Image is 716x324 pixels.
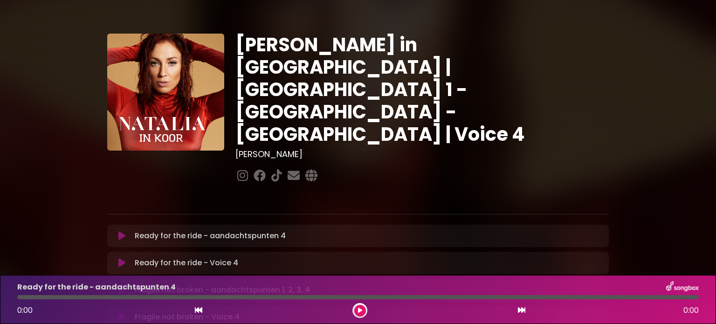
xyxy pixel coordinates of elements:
h3: [PERSON_NAME] [235,149,609,159]
span: 0:00 [683,305,699,316]
img: songbox-logo-white.png [666,281,699,293]
img: YTVS25JmS9CLUqXqkEhs [107,34,224,151]
p: Ready for the ride - aandachtspunten 4 [17,282,176,293]
p: Ready for the ride - aandachtspunten 4 [135,230,286,241]
p: Ready for the ride - Voice 4 [135,257,238,269]
span: 0:00 [17,305,33,316]
h1: [PERSON_NAME] in [GEOGRAPHIC_DATA] | [GEOGRAPHIC_DATA] 1 - [GEOGRAPHIC_DATA] - [GEOGRAPHIC_DATA] ... [235,34,609,145]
